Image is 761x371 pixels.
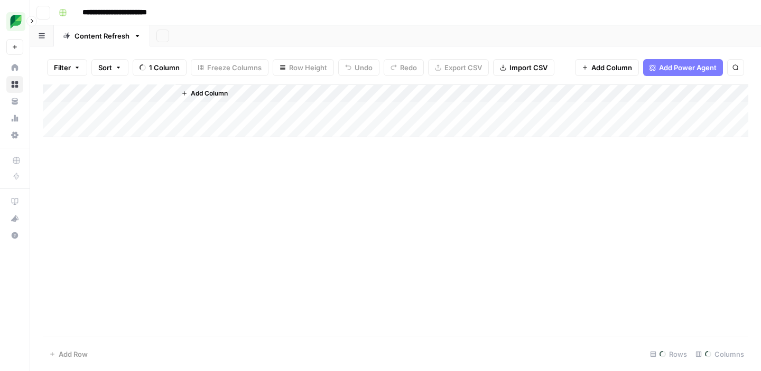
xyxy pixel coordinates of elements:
[191,89,228,98] span: Add Column
[643,59,723,76] button: Add Power Agent
[355,62,373,73] span: Undo
[6,59,23,76] a: Home
[6,110,23,127] a: Usage
[338,59,379,76] button: Undo
[6,93,23,110] a: Your Data
[177,87,232,100] button: Add Column
[43,346,94,363] button: Add Row
[98,62,112,73] span: Sort
[691,346,748,363] div: Columns
[133,59,187,76] button: 1 Column
[149,62,180,73] span: 1 Column
[273,59,334,76] button: Row Height
[428,59,489,76] button: Export CSV
[646,346,691,363] div: Rows
[75,31,129,41] div: Content Refresh
[591,62,632,73] span: Add Column
[289,62,327,73] span: Row Height
[6,193,23,210] a: AirOps Academy
[207,62,262,73] span: Freeze Columns
[6,210,23,227] button: What's new?
[59,349,88,359] span: Add Row
[91,59,128,76] button: Sort
[575,59,639,76] button: Add Column
[400,62,417,73] span: Redo
[509,62,547,73] span: Import CSV
[6,12,25,31] img: SproutSocial Logo
[493,59,554,76] button: Import CSV
[444,62,482,73] span: Export CSV
[191,59,268,76] button: Freeze Columns
[659,62,717,73] span: Add Power Agent
[47,59,87,76] button: Filter
[6,76,23,93] a: Browse
[54,62,71,73] span: Filter
[54,25,150,46] a: Content Refresh
[7,211,23,226] div: What's new?
[384,59,424,76] button: Redo
[6,227,23,244] button: Help + Support
[6,8,23,35] button: Workspace: SproutSocial
[6,127,23,144] a: Settings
